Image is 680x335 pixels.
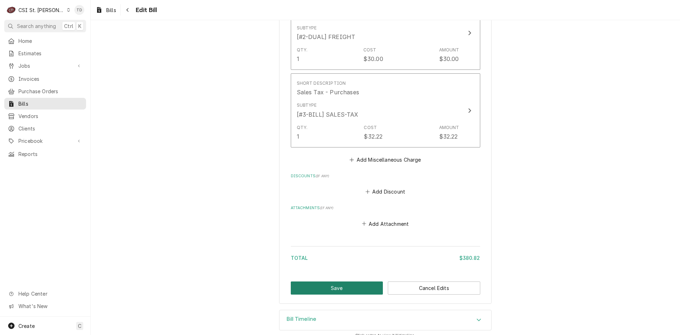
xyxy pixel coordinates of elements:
[18,37,83,45] span: Home
[297,55,299,63] div: 1
[4,60,86,72] a: Go to Jobs
[18,302,82,310] span: What's New
[74,5,84,15] div: TD
[74,5,84,15] div: Tim Devereux's Avatar
[459,254,480,262] div: $380.82
[291,205,480,229] div: Attachments
[291,281,480,295] div: Button Group
[4,20,86,32] button: Search anythingCtrlK
[279,310,491,330] div: Accordion Header
[64,22,73,30] span: Ctrl
[291,255,308,261] span: Total
[4,300,86,312] a: Go to What's New
[18,88,83,95] span: Purchase Orders
[4,85,86,97] a: Purchase Orders
[348,155,422,164] button: Add Miscellaneous Charge
[18,323,35,329] span: Create
[291,281,383,295] button: Save
[18,62,72,69] span: Jobs
[363,55,383,63] div: $30.00
[439,55,459,63] div: $30.00
[287,316,316,323] h3: Bill Timeline
[439,124,459,131] div: Amount
[297,102,317,108] div: Subtype
[320,206,333,210] span: ( if any )
[297,33,356,41] div: [#2-DUAL] FREIGHT
[18,75,83,83] span: Invoices
[4,98,86,110] a: Bills
[18,150,83,158] span: Reports
[297,25,317,31] div: Subtype
[78,22,81,30] span: K
[291,244,480,267] div: Amount Summary
[122,4,134,16] button: Navigate back
[364,187,406,197] button: Add Discount
[17,22,56,30] span: Search anything
[364,124,377,131] div: Cost
[4,35,86,47] a: Home
[279,310,491,330] button: Accordion Details Expand Trigger
[4,110,86,122] a: Vendors
[439,132,458,141] div: $32.22
[18,137,72,145] span: Pricebook
[18,125,83,132] span: Clients
[439,47,459,53] div: Amount
[18,100,83,107] span: Bills
[297,80,346,86] div: Short Description
[279,310,492,330] div: Bill Timeline
[297,88,359,96] div: Sales Tax - Purchases
[106,6,116,14] span: Bills
[297,124,308,131] div: Qty.
[297,47,308,53] div: Qty.
[291,173,480,197] div: Discounts
[291,73,480,147] button: Update Line Item
[78,322,81,330] span: C
[4,48,86,59] a: Estimates
[18,290,82,297] span: Help Center
[363,47,376,53] div: Cost
[134,5,157,15] span: Edit Bill
[291,254,480,262] div: Total
[364,132,382,141] div: $32.22
[4,73,86,85] a: Invoices
[93,4,119,16] a: Bills
[297,132,299,141] div: 1
[4,148,86,160] a: Reports
[291,281,480,295] div: Button Group Row
[18,50,83,57] span: Estimates
[18,6,64,14] div: CSI St. [PERSON_NAME]
[18,112,83,120] span: Vendors
[6,5,16,15] div: C
[4,135,86,147] a: Go to Pricebook
[4,288,86,300] a: Go to Help Center
[291,173,480,179] label: Discounts
[388,281,480,295] button: Cancel Edits
[4,123,86,134] a: Clients
[291,205,480,211] label: Attachments
[361,219,410,229] button: Add Attachment
[6,5,16,15] div: CSI St. Louis's Avatar
[297,110,358,119] div: [#3-BILL] SALES-TAX
[316,174,329,178] span: ( if any )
